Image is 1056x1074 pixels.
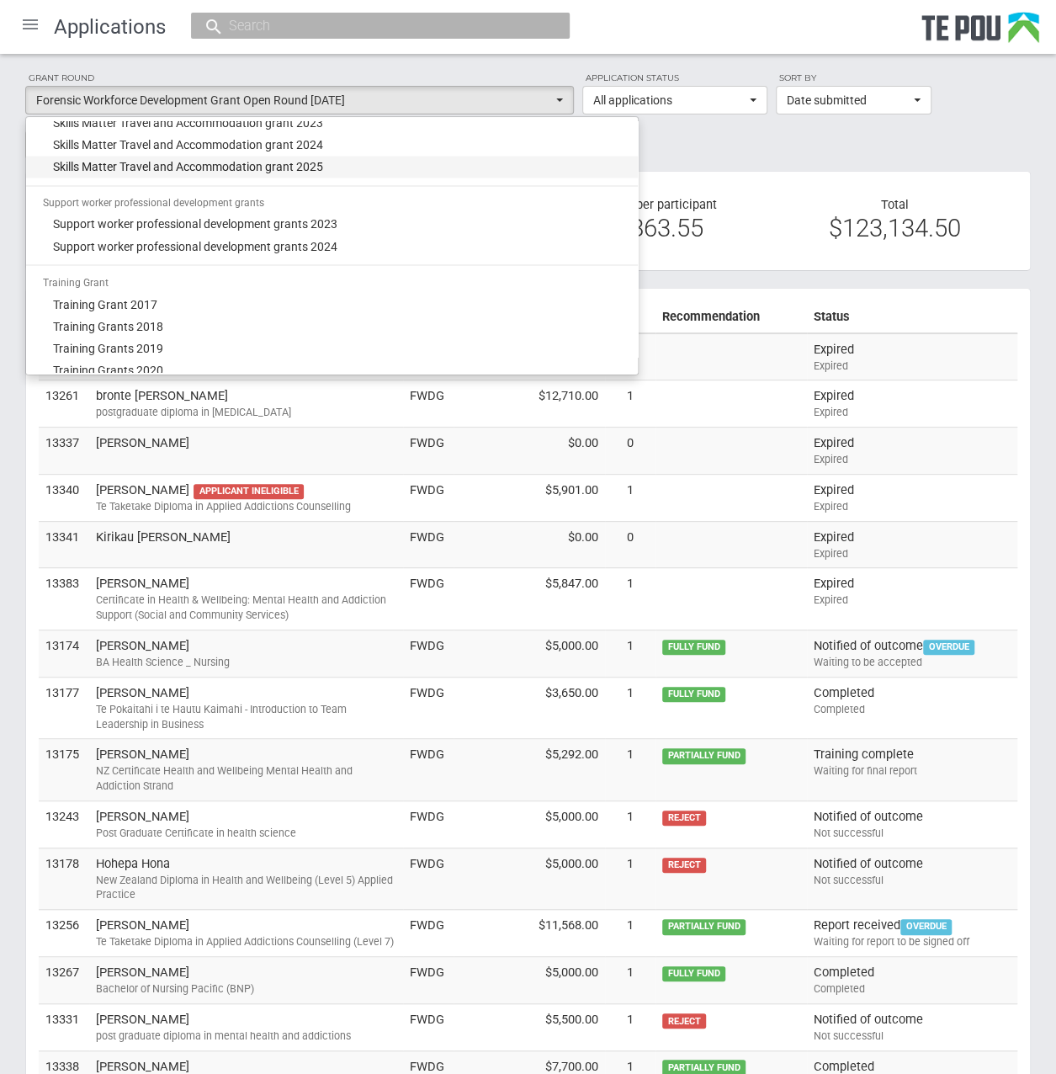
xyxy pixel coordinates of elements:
label: Grant round [25,71,574,86]
td: 13383 [39,568,89,630]
td: [PERSON_NAME] [89,910,403,957]
div: Expired [814,405,1011,420]
td: 13331 [39,1003,89,1050]
span: Skills Matter Travel and Accommodation grant 2025 [53,158,323,175]
div: Waiting to be accepted [814,655,1011,670]
td: [PERSON_NAME] [89,474,403,521]
td: 1 [605,380,655,428]
div: Expired [814,593,1011,608]
div: Not successful [814,873,1011,888]
td: 13341 [39,521,89,568]
td: Kirikau [PERSON_NAME] [89,521,403,568]
span: Skills Matter Travel and Accommodation grant 2024 [53,136,323,153]
td: $5,901.00 [454,474,605,521]
div: Certificate in Health & Wellbeing: Mental Health and Addiction Support (Social and Community Serv... [96,593,396,623]
div: Expired [814,359,1011,374]
td: 13340 [39,474,89,521]
div: $123,134.50 [785,221,1005,236]
td: FWDG [403,380,454,428]
div: Expired [814,452,1011,467]
label: Application status [582,71,767,86]
td: FWDG [403,428,454,475]
div: Expired [814,546,1011,561]
span: All applications [593,92,746,109]
td: FWDG [403,568,454,630]
div: Expired [814,499,1011,514]
td: FWDG [403,910,454,957]
td: 13178 [39,848,89,910]
td: $5,292.00 [454,739,605,801]
td: Report received [807,910,1017,957]
td: 13256 [39,910,89,957]
td: $5,000.00 [454,957,605,1004]
td: [PERSON_NAME] [89,568,403,630]
span: Training Grant [43,276,109,288]
span: Date submitted [787,92,910,109]
td: Expired [807,568,1017,630]
td: Expired [807,428,1017,475]
span: REJECT [662,858,706,873]
span: FULLY FUND [662,966,725,981]
td: $5,847.00 [454,568,605,630]
td: Training complete [807,739,1017,801]
td: 1 [605,677,655,739]
div: Waiting for final report [814,763,1011,779]
td: 0 [605,521,655,568]
td: Hohepa Hona [89,848,403,910]
th: Recommendation [655,301,807,333]
span: Forensic Workforce Development Grant Open Round [DATE] [36,92,552,109]
div: Not successful [814,826,1011,841]
div: New Zealand Diploma in Health and Wellbeing (Level 5) Applied Practice [96,873,396,903]
span: OVERDUE [900,919,952,934]
div: BA Health Science _ Nursing [96,655,396,670]
td: $5,500.00 [454,1003,605,1050]
td: 13243 [39,800,89,848]
td: FWDG [403,848,454,910]
td: $11,568.00 [454,910,605,957]
td: Notified of outcome [807,1003,1017,1050]
span: Training Grants 2019 [53,339,163,356]
td: Expired [807,521,1017,568]
td: FWDG [403,474,454,521]
td: $5,000.00 [454,630,605,678]
td: FWDG [403,1003,454,1050]
td: 1 [605,739,655,801]
td: 13175 [39,739,89,801]
td: 1 [605,957,655,1004]
td: FWDG [403,739,454,801]
div: postgraduate diploma in [MEDICAL_DATA] [96,405,396,420]
td: [PERSON_NAME] [89,957,403,1004]
span: Support worker professional development grants 2023 [53,215,337,232]
td: 13177 [39,677,89,739]
td: bronte [PERSON_NAME] [89,380,403,428]
div: $5,863.55 [540,221,760,236]
span: REJECT [662,811,706,826]
div: Waiting for report to be signed off [814,934,1011,949]
td: Notified of outcome [807,800,1017,848]
td: 1 [605,910,655,957]
div: Avg cost per participant [528,197,772,245]
td: 13267 [39,957,89,1004]
span: Support worker professional development grants [43,197,264,209]
td: Completed [807,677,1017,739]
span: REJECT [662,1013,706,1029]
td: 1 [605,474,655,521]
td: $12,710.00 [454,380,605,428]
div: Post Graduate Certificate in health science [96,826,396,841]
div: Completed [814,702,1011,717]
td: Expired [807,333,1017,380]
td: [PERSON_NAME] [89,428,403,475]
input: Search [224,17,520,35]
label: Sort by [776,71,931,86]
div: Te Taketake Diploma in Applied Addictions Counselling (Level 7) [96,934,396,949]
td: 0 [605,428,655,475]
div: post graduate diploma in mental health and addictions [96,1029,396,1044]
td: [PERSON_NAME] [89,800,403,848]
div: Te Pokaitahi i te Hautu Kaimahi - Introduction to Team Leadership in Business [96,702,396,732]
td: [PERSON_NAME] [89,1003,403,1050]
button: Forensic Workforce Development Grant Open Round [DATE] [25,86,574,114]
td: FWDG [403,800,454,848]
th: Status [807,301,1017,333]
td: $0.00 [454,521,605,568]
button: Date submitted [776,86,931,114]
